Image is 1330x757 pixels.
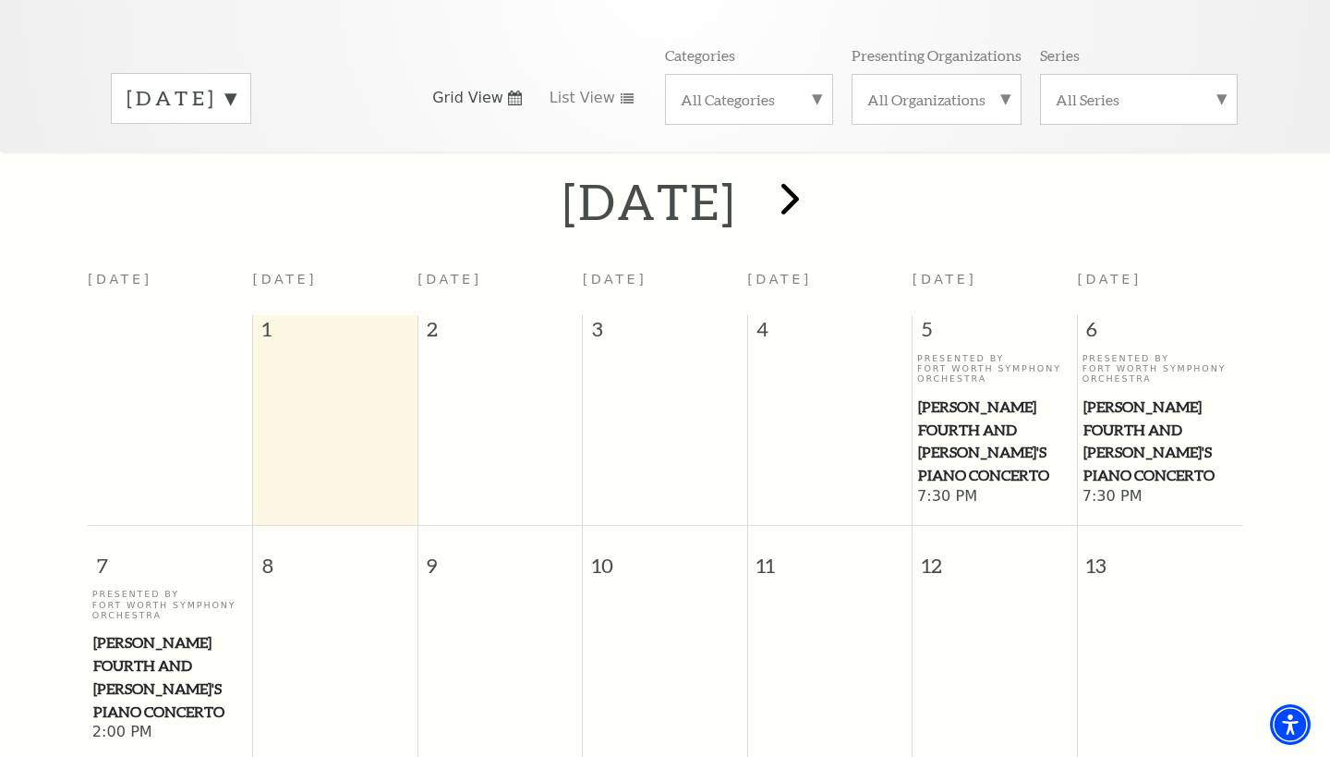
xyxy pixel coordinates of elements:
[913,526,1077,590] span: 12
[550,88,615,108] span: List View
[92,723,248,743] span: 2:00 PM
[127,84,236,113] label: [DATE]
[913,272,977,287] span: [DATE]
[681,90,817,109] label: All Categories
[1078,526,1242,590] span: 13
[1078,315,1242,352] span: 6
[867,90,1006,109] label: All Organizations
[583,315,747,352] span: 3
[432,88,503,108] span: Grid View
[1082,353,1239,385] p: Presented By Fort Worth Symphony Orchestra
[1270,704,1311,745] div: Accessibility Menu
[665,45,735,65] p: Categories
[748,315,913,352] span: 4
[418,315,583,352] span: 2
[913,315,1077,352] span: 5
[1056,90,1222,109] label: All Series
[92,589,248,620] p: Presented By Fort Worth Symphony Orchestra
[583,272,647,287] span: [DATE]
[253,272,318,287] span: [DATE]
[88,261,253,315] th: [DATE]
[748,526,913,590] span: 11
[583,526,747,590] span: 10
[562,172,737,231] h2: [DATE]
[1040,45,1080,65] p: Series
[918,396,1071,487] span: [PERSON_NAME] Fourth and [PERSON_NAME]'s Piano Concerto
[852,45,1022,65] p: Presenting Organizations
[418,526,583,590] span: 9
[417,272,482,287] span: [DATE]
[747,272,812,287] span: [DATE]
[917,487,1072,507] span: 7:30 PM
[88,526,252,590] span: 7
[1083,396,1238,487] span: [PERSON_NAME] Fourth and [PERSON_NAME]'s Piano Concerto
[917,353,1072,385] p: Presented By Fort Worth Symphony Orchestra
[1077,272,1142,287] span: [DATE]
[253,526,417,590] span: 8
[1082,487,1239,507] span: 7:30 PM
[253,315,417,352] span: 1
[755,169,822,235] button: next
[93,631,248,723] span: [PERSON_NAME] Fourth and [PERSON_NAME]'s Piano Concerto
